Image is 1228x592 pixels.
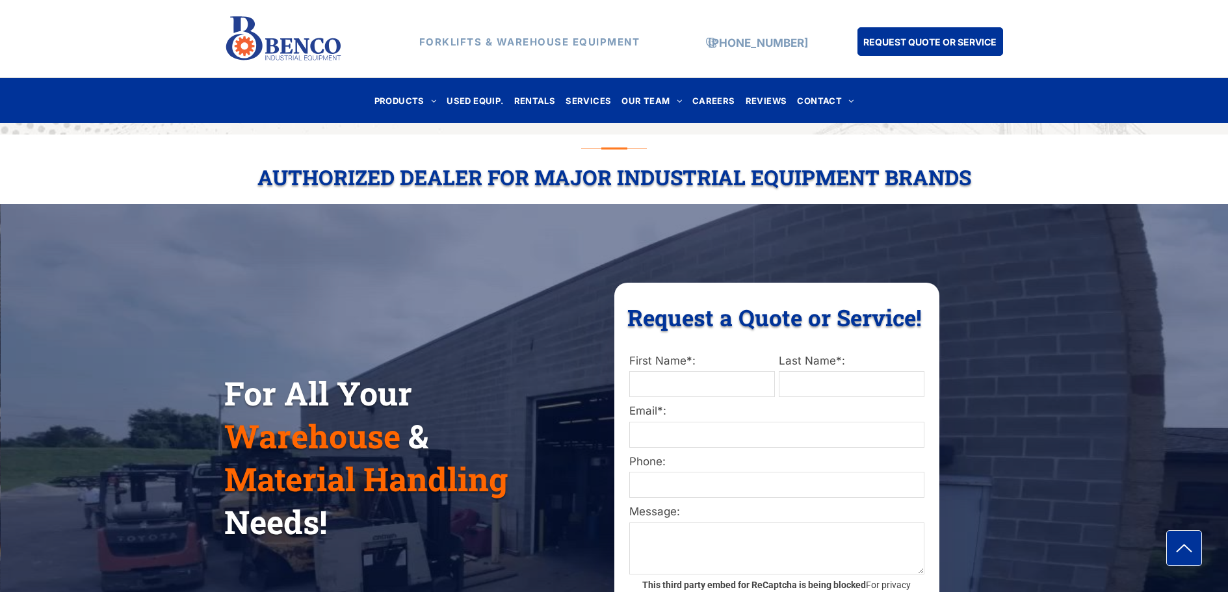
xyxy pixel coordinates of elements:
span: Needs! [224,500,327,543]
a: USED EQUIP. [441,92,508,109]
span: Request a Quote or Service! [627,302,922,332]
label: First Name*: [629,353,775,370]
label: Phone: [629,454,924,470]
span: & [408,415,428,457]
span: Material Handling [224,457,508,500]
a: CAREERS [687,92,740,109]
a: REVIEWS [740,92,792,109]
a: CONTACT [792,92,859,109]
span: REQUEST QUOTE OR SERVICE [863,30,997,54]
label: Last Name*: [779,353,924,370]
strong: This third party embed for ReCaptcha is being blocked [642,580,866,590]
span: For All Your [224,372,412,415]
label: Message: [629,504,924,521]
a: REQUEST QUOTE OR SERVICE [857,27,1003,56]
label: Email*: [629,403,924,420]
a: SERVICES [560,92,616,109]
span: Warehouse [224,415,400,457]
a: OUR TEAM [616,92,687,109]
strong: FORKLIFTS & WAREHOUSE EQUIPMENT [419,36,640,48]
span: Authorized Dealer For Major Industrial Equipment Brands [257,163,971,191]
a: RENTALS [509,92,561,109]
a: PRODUCTS [369,92,442,109]
a: [PHONE_NUMBER] [708,36,808,49]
